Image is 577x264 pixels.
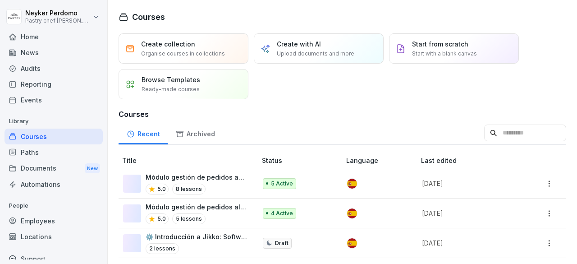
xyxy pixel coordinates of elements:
img: es.svg [347,208,357,218]
p: Pastry chef [PERSON_NAME] y Cocina gourmet [25,18,91,24]
a: Archived [168,121,223,144]
a: News [5,45,103,60]
p: Browse Templates [142,75,200,84]
p: [DATE] [422,179,518,188]
p: Organise courses in collections [141,50,225,58]
p: Title [122,156,258,165]
p: 5.0 [157,185,166,193]
a: DocumentsNew [5,160,103,177]
a: Audits [5,60,103,76]
p: Start with a blank canvas [412,50,477,58]
p: Upload documents and more [277,50,354,58]
h3: Courses [119,109,566,120]
a: Employees [5,213,103,229]
p: 2 lessons [146,243,179,254]
p: Language [346,156,417,165]
p: [DATE] [422,208,518,218]
a: Automations [5,176,103,192]
p: Neyker Perdomo [25,9,91,17]
p: Create with AI [277,39,321,49]
a: Paths [5,144,103,160]
p: [DATE] [422,238,518,248]
p: 4 Active [271,209,293,218]
p: Start from scratch [412,39,468,49]
p: 8 lessons [172,184,206,195]
p: People [5,199,103,213]
img: es.svg [347,179,357,189]
a: Reporting [5,76,103,92]
p: Ready-made courses [142,85,200,93]
p: Status [262,156,343,165]
p: Draft [275,239,288,247]
div: New [85,163,100,174]
p: 5.0 [157,215,166,223]
a: Courses [5,129,103,144]
p: Módulo gestión de pedidos administrador [146,172,247,182]
p: Create collection [141,39,195,49]
div: Documents [5,160,103,177]
p: 5 lessons [172,213,206,224]
p: Last edited [421,156,529,165]
a: Events [5,92,103,108]
p: Módulo gestión de pedidos alistador [146,202,247,212]
a: Locations [5,229,103,245]
p: ⚙️ Introducción a Jikko: Software MES para Producción [146,232,247,241]
h1: Courses [132,11,165,23]
img: es.svg [347,238,357,248]
a: Home [5,29,103,45]
p: Library [5,114,103,129]
p: 5 Active [271,180,293,188]
a: Recent [119,121,168,144]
